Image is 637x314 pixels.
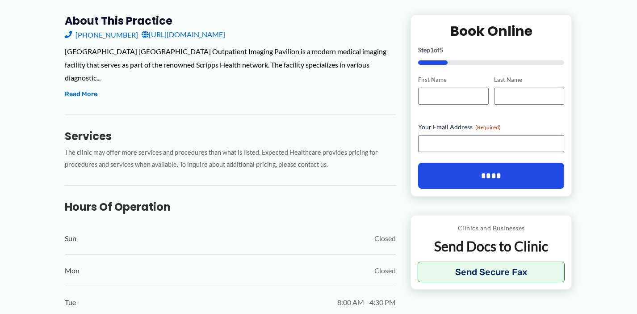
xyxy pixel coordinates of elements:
[418,22,564,40] h2: Book Online
[418,47,564,53] p: Step of
[418,76,488,84] label: First Name
[65,89,97,100] button: Read More
[430,46,434,54] span: 1
[65,147,396,171] p: The clinic may offer more services and procedures than what is listed. Expected Healthcare provid...
[337,296,396,309] span: 8:00 AM - 4:30 PM
[374,232,396,245] span: Closed
[65,28,138,41] a: [PHONE_NUMBER]
[65,14,396,28] h3: About this practice
[418,262,565,282] button: Send Secure Fax
[65,264,80,277] span: Mon
[475,124,501,131] span: (Required)
[418,238,565,255] p: Send Docs to Clinic
[418,222,565,234] p: Clinics and Businesses
[494,76,564,84] label: Last Name
[374,264,396,277] span: Closed
[65,296,76,309] span: Tue
[65,200,396,214] h3: Hours of Operation
[418,123,564,132] label: Your Email Address
[440,46,443,54] span: 5
[65,45,396,85] div: [GEOGRAPHIC_DATA] [GEOGRAPHIC_DATA] Outpatient Imaging Pavilion is a modern medical imaging facil...
[142,28,225,41] a: [URL][DOMAIN_NAME]
[65,232,76,245] span: Sun
[65,129,396,143] h3: Services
